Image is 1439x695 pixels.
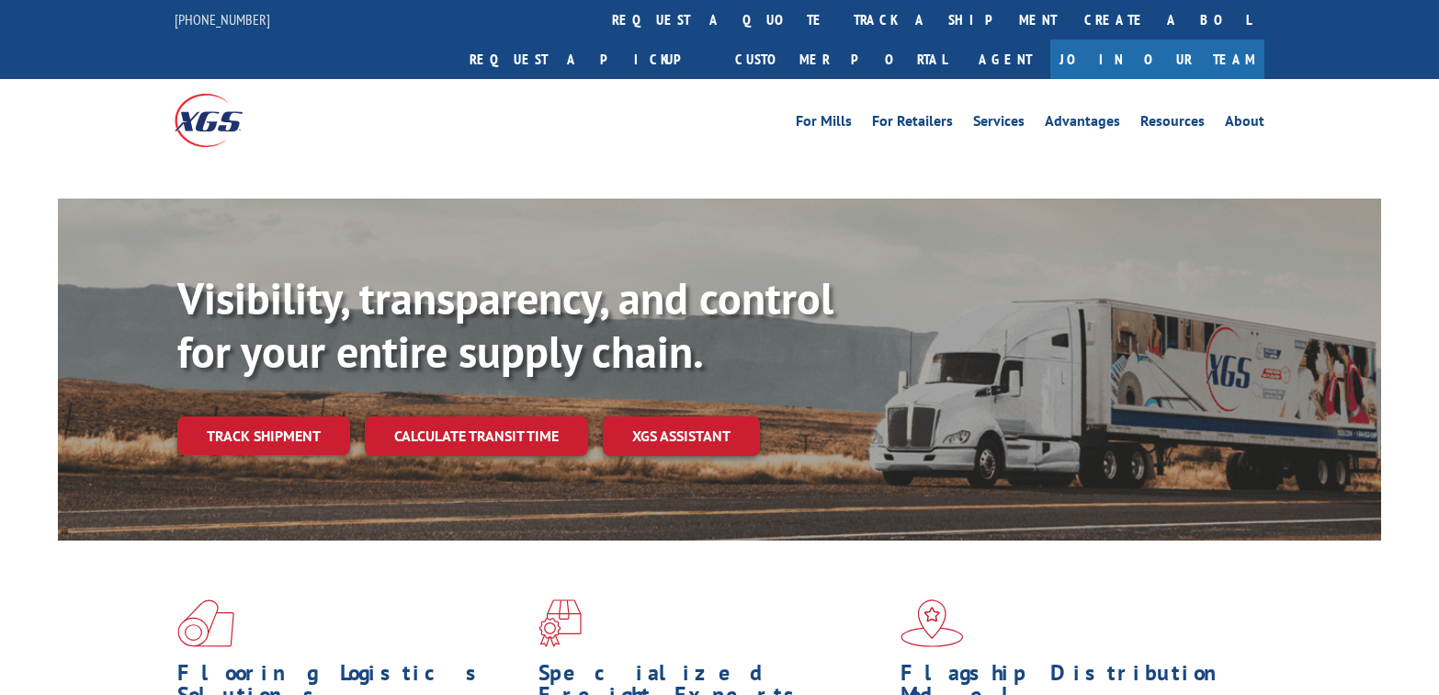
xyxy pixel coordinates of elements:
[1140,114,1205,134] a: Resources
[603,416,760,456] a: XGS ASSISTANT
[538,599,582,647] img: xgs-icon-focused-on-flooring-red
[456,40,721,79] a: Request a pickup
[960,40,1050,79] a: Agent
[177,416,350,455] a: Track shipment
[175,10,270,28] a: [PHONE_NUMBER]
[177,599,234,647] img: xgs-icon-total-supply-chain-intelligence-red
[365,416,588,456] a: Calculate transit time
[177,269,833,380] b: Visibility, transparency, and control for your entire supply chain.
[901,599,964,647] img: xgs-icon-flagship-distribution-model-red
[973,114,1025,134] a: Services
[1045,114,1120,134] a: Advantages
[1050,40,1264,79] a: Join Our Team
[1225,114,1264,134] a: About
[872,114,953,134] a: For Retailers
[721,40,960,79] a: Customer Portal
[796,114,852,134] a: For Mills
